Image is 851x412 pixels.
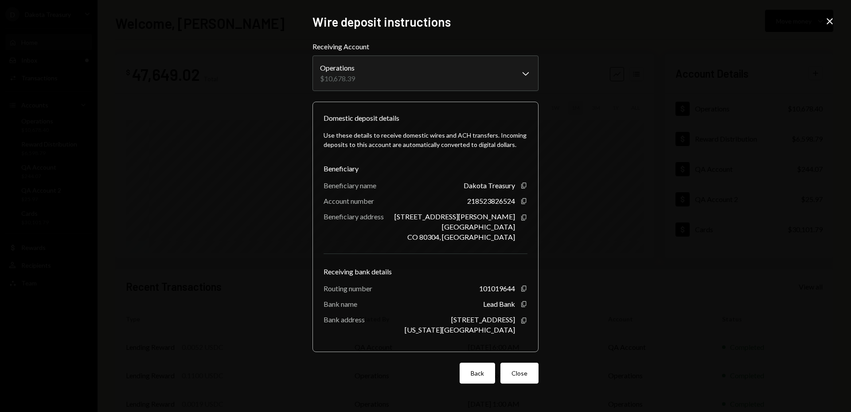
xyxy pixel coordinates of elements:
[464,181,515,190] div: Dakota Treasury
[479,284,515,293] div: 101019644
[312,41,539,52] label: Receiving Account
[324,266,527,277] div: Receiving bank details
[405,325,515,334] div: [US_STATE][GEOGRAPHIC_DATA]
[324,181,376,190] div: Beneficiary name
[312,13,539,31] h2: Wire deposit instructions
[324,113,399,123] div: Domestic deposit details
[312,55,539,91] button: Receiving Account
[324,163,527,174] div: Beneficiary
[394,212,515,221] div: [STREET_ADDRESS][PERSON_NAME]
[460,363,495,384] button: Back
[407,233,515,241] div: CO 80304, [GEOGRAPHIC_DATA]
[324,197,374,205] div: Account number
[324,284,372,293] div: Routing number
[442,222,515,231] div: [GEOGRAPHIC_DATA]
[483,300,515,308] div: Lead Bank
[324,315,365,324] div: Bank address
[324,212,384,221] div: Beneficiary address
[324,300,357,308] div: Bank name
[451,315,515,324] div: [STREET_ADDRESS]
[467,197,515,205] div: 218523826524
[324,131,527,149] div: Use these details to receive domestic wires and ACH transfers. Incoming deposits to this account ...
[500,363,539,384] button: Close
